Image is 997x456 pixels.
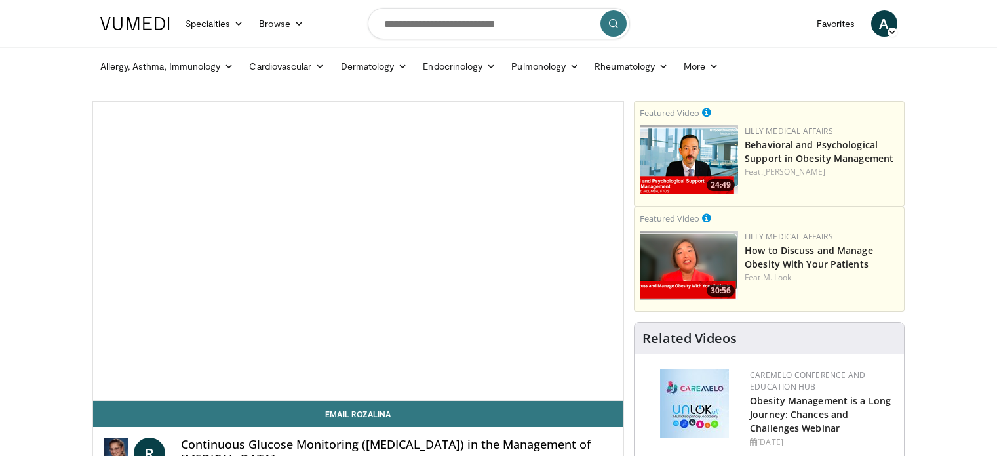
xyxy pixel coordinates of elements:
span: 30:56 [707,285,735,297]
div: [DATE] [750,436,893,448]
img: VuMedi Logo [100,17,170,30]
div: Feat. [745,272,899,283]
small: Featured Video [640,213,699,224]
a: Endocrinology [415,53,503,79]
h4: Related Videos [642,331,737,346]
video-js: Video Player [93,102,624,401]
a: A [871,10,897,37]
a: Allergy, Asthma, Immunology [92,53,242,79]
a: Browse [251,10,311,37]
a: More [676,53,726,79]
a: Cardiovascular [241,53,332,79]
a: Lilly Medical Affairs [745,125,833,136]
a: 24:49 [640,125,738,194]
small: Featured Video [640,107,699,119]
img: 45df64a9-a6de-482c-8a90-ada250f7980c.png.150x105_q85_autocrop_double_scale_upscale_version-0.2.jpg [660,369,729,438]
a: Dermatology [333,53,416,79]
a: Lilly Medical Affairs [745,231,833,242]
a: 30:56 [640,231,738,300]
a: Email Rozalina [93,401,624,427]
a: Rheumatology [587,53,676,79]
a: M. Look [763,272,792,283]
a: How to Discuss and Manage Obesity With Your Patients [745,244,873,270]
a: Specialties [178,10,252,37]
a: Behavioral and Psychological Support in Obesity Management [745,138,893,165]
div: Feat. [745,166,899,178]
a: CaReMeLO Conference and Education Hub [750,369,865,392]
img: ba3304f6-7838-4e41-9c0f-2e31ebde6754.png.150x105_q85_crop-smart_upscale.png [640,125,738,194]
a: [PERSON_NAME] [763,166,825,177]
a: Favorites [809,10,863,37]
span: 24:49 [707,179,735,191]
a: Obesity Management is a Long Journey: Chances and Challenges Webinar [750,394,891,434]
a: Pulmonology [503,53,587,79]
img: c98a6a29-1ea0-4bd5-8cf5-4d1e188984a7.png.150x105_q85_crop-smart_upscale.png [640,231,738,300]
input: Search topics, interventions [368,8,630,39]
